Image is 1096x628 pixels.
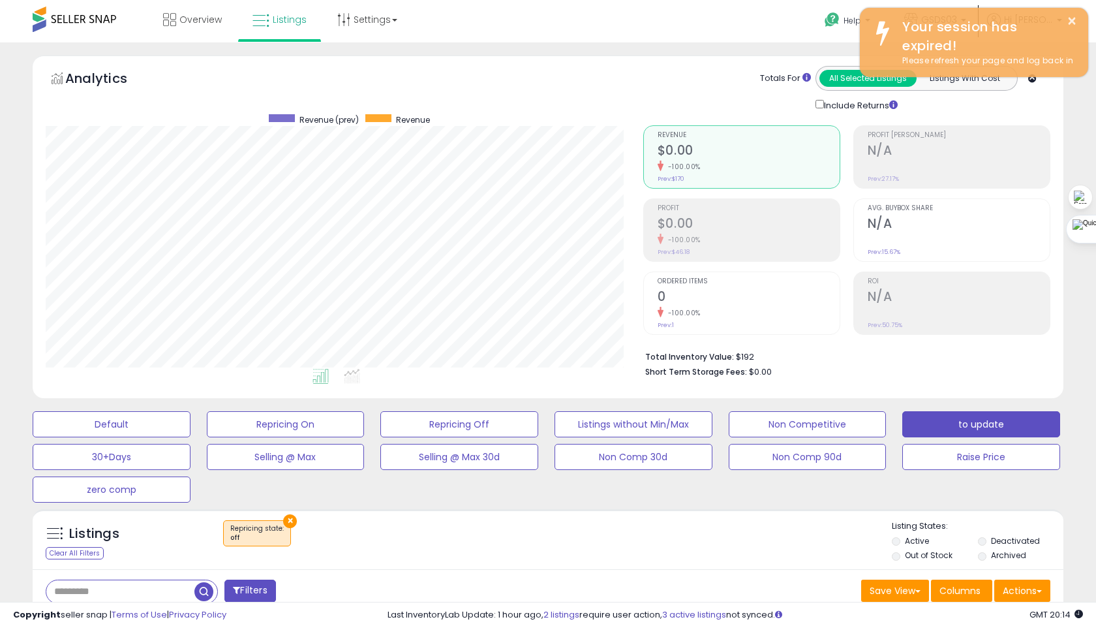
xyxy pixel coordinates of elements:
li: $192 [645,348,1041,364]
span: Help [844,15,861,26]
h2: N/A [868,289,1050,307]
button: Actions [994,580,1050,602]
label: Archived [991,550,1026,561]
div: Totals For [760,72,811,85]
span: Repricing state : [230,524,284,543]
small: -100.00% [663,308,701,318]
h2: 0 [658,289,840,307]
span: Avg. Buybox Share [868,205,1050,212]
button: Columns [931,580,992,602]
strong: Copyright [13,608,61,621]
button: 30+Days [33,444,190,470]
a: Terms of Use [112,608,167,621]
button: Listings without Min/Max [555,411,712,437]
button: Raise Price [902,444,1060,470]
label: Active [905,535,929,546]
button: Non Competitive [729,411,887,437]
span: $0.00 [749,366,772,378]
a: Help [814,2,883,42]
small: Prev: 15.67% [868,248,900,256]
span: Profit [658,205,840,212]
small: Prev: 50.75% [868,321,902,329]
button: Non Comp 30d [555,444,712,470]
span: Revenue (prev) [299,114,359,125]
label: Out of Stock [905,550,952,561]
button: Default [33,411,190,437]
h2: N/A [868,143,1050,161]
button: Repricing On [207,411,365,437]
h2: N/A [868,216,1050,234]
small: Prev: $46.18 [658,248,690,256]
small: Prev: 27.17% [868,175,899,183]
span: 2025-08-14 20:14 GMT [1029,608,1083,621]
button: × [1067,13,1077,29]
a: 2 listings [543,608,579,621]
div: off [230,533,284,542]
h2: $0.00 [658,143,840,161]
span: Revenue [658,132,840,139]
b: Short Term Storage Fees: [645,366,747,377]
div: Your session has expired! [892,18,1078,55]
span: Profit [PERSON_NAME] [868,132,1050,139]
button: All Selected Listings [819,70,917,87]
span: ROI [868,278,1050,285]
span: Revenue [396,114,430,125]
button: zero comp [33,477,190,503]
button: Repricing Off [380,411,538,437]
button: to update [902,411,1060,437]
div: seller snap | | [13,609,226,621]
h5: Analytics [65,69,153,91]
button: Selling @ Max 30d [380,444,538,470]
a: 3 active listings [662,608,726,621]
button: Selling @ Max [207,444,365,470]
small: -100.00% [663,162,701,172]
span: Ordered Items [658,278,840,285]
div: Last InventoryLab Update: 1 hour ago, require user action, not synced. [388,609,1083,621]
span: Columns [939,584,981,597]
div: Clear All Filters [46,547,104,559]
small: -100.00% [663,235,701,245]
a: Privacy Policy [169,608,226,621]
i: Get Help [824,12,840,28]
button: Non Comp 90d [729,444,887,470]
div: Please refresh your page and log back in [892,55,1078,67]
p: Listing States: [892,520,1063,533]
h5: Listings [69,525,119,543]
small: Prev: $170 [658,175,684,183]
button: Save View [861,580,929,602]
b: Total Inventory Value: [645,351,734,362]
div: Include Returns [806,97,913,112]
span: Listings [273,13,307,26]
span: Overview [179,13,222,26]
button: Listings With Cost [916,70,1013,87]
button: Filters [224,580,275,603]
small: Prev: 1 [658,321,674,329]
h2: $0.00 [658,216,840,234]
label: Deactivated [991,535,1040,546]
button: × [283,514,297,528]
